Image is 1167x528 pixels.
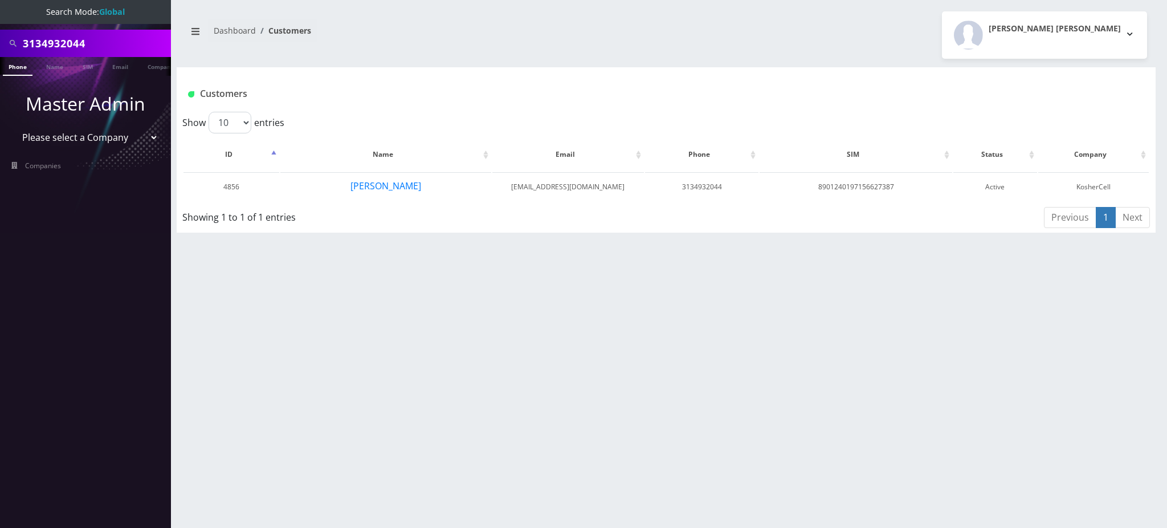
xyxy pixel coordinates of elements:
th: SIM: activate to sort column ascending [760,138,952,171]
button: [PERSON_NAME] [PERSON_NAME] [942,11,1147,59]
th: Phone: activate to sort column ascending [645,138,758,171]
a: Previous [1044,207,1096,228]
th: Company: activate to sort column ascending [1038,138,1149,171]
th: Status: activate to sort column ascending [953,138,1037,171]
input: Search All Companies [23,33,168,54]
span: Search Mode: [46,6,125,17]
th: Name: activate to sort column ascending [280,138,491,171]
a: 1 [1096,207,1116,228]
button: [PERSON_NAME] [350,178,422,193]
strong: Global [99,6,125,17]
a: SIM [77,57,99,75]
a: Name [40,57,69,75]
td: 8901240197156627387 [760,172,952,201]
a: Dashboard [214,25,256,36]
h2: [PERSON_NAME] [PERSON_NAME] [989,24,1121,34]
div: Showing 1 to 1 of 1 entries [182,206,577,224]
select: Showentries [209,112,251,133]
td: KosherCell [1038,172,1149,201]
label: Show entries [182,112,284,133]
span: Companies [25,161,61,170]
a: Company [142,57,180,75]
a: Email [107,57,134,75]
th: Email: activate to sort column ascending [492,138,644,171]
h1: Customers [188,88,982,99]
th: ID: activate to sort column descending [183,138,279,171]
td: 3134932044 [645,172,758,201]
td: [EMAIL_ADDRESS][DOMAIN_NAME] [492,172,644,201]
li: Customers [256,25,311,36]
a: Phone [3,57,32,76]
td: Active [953,172,1037,201]
a: Next [1115,207,1150,228]
nav: breadcrumb [185,19,658,51]
td: 4856 [183,172,279,201]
